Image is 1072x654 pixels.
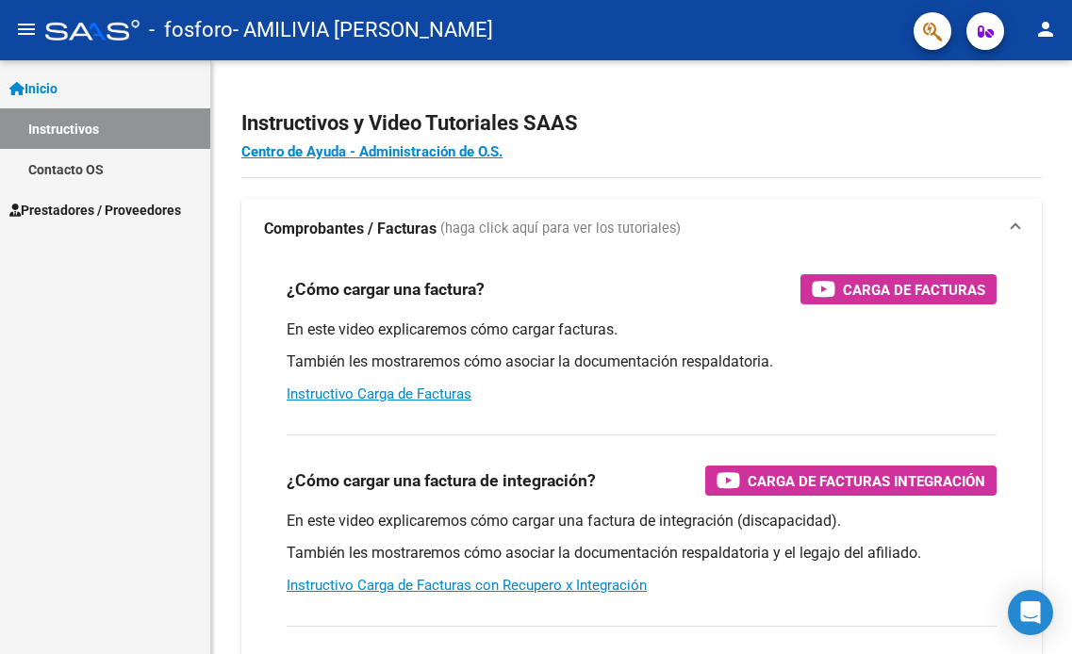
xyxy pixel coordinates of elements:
span: Carga de Facturas [843,278,985,302]
a: Instructivo Carga de Facturas con Recupero x Integración [287,577,647,594]
h3: ¿Cómo cargar una factura? [287,276,485,302]
a: Centro de Ayuda - Administración de O.S. [241,143,503,160]
button: Carga de Facturas Integración [705,466,997,496]
span: Carga de Facturas Integración [748,469,985,493]
mat-expansion-panel-header: Comprobantes / Facturas (haga click aquí para ver los tutoriales) [241,199,1042,259]
mat-icon: menu [15,18,38,41]
p: También les mostraremos cómo asociar la documentación respaldatoria y el legajo del afiliado. [287,543,997,564]
span: - fosforo [149,9,233,51]
button: Carga de Facturas [800,274,997,304]
strong: Comprobantes / Facturas [264,219,437,239]
h2: Instructivos y Video Tutoriales SAAS [241,106,1042,141]
mat-icon: person [1034,18,1057,41]
p: En este video explicaremos cómo cargar facturas. [287,319,997,340]
span: Prestadores / Proveedores [9,200,181,221]
span: (haga click aquí para ver los tutoriales) [440,219,681,239]
h3: ¿Cómo cargar una factura de integración? [287,467,596,494]
span: Inicio [9,78,58,99]
p: También les mostraremos cómo asociar la documentación respaldatoria. [287,352,997,372]
a: Instructivo Carga de Facturas [287,385,471,402]
span: - AMILIVIA [PERSON_NAME] [233,9,493,51]
p: En este video explicaremos cómo cargar una factura de integración (discapacidad). [287,511,997,531]
div: Open Intercom Messenger [1008,590,1053,635]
